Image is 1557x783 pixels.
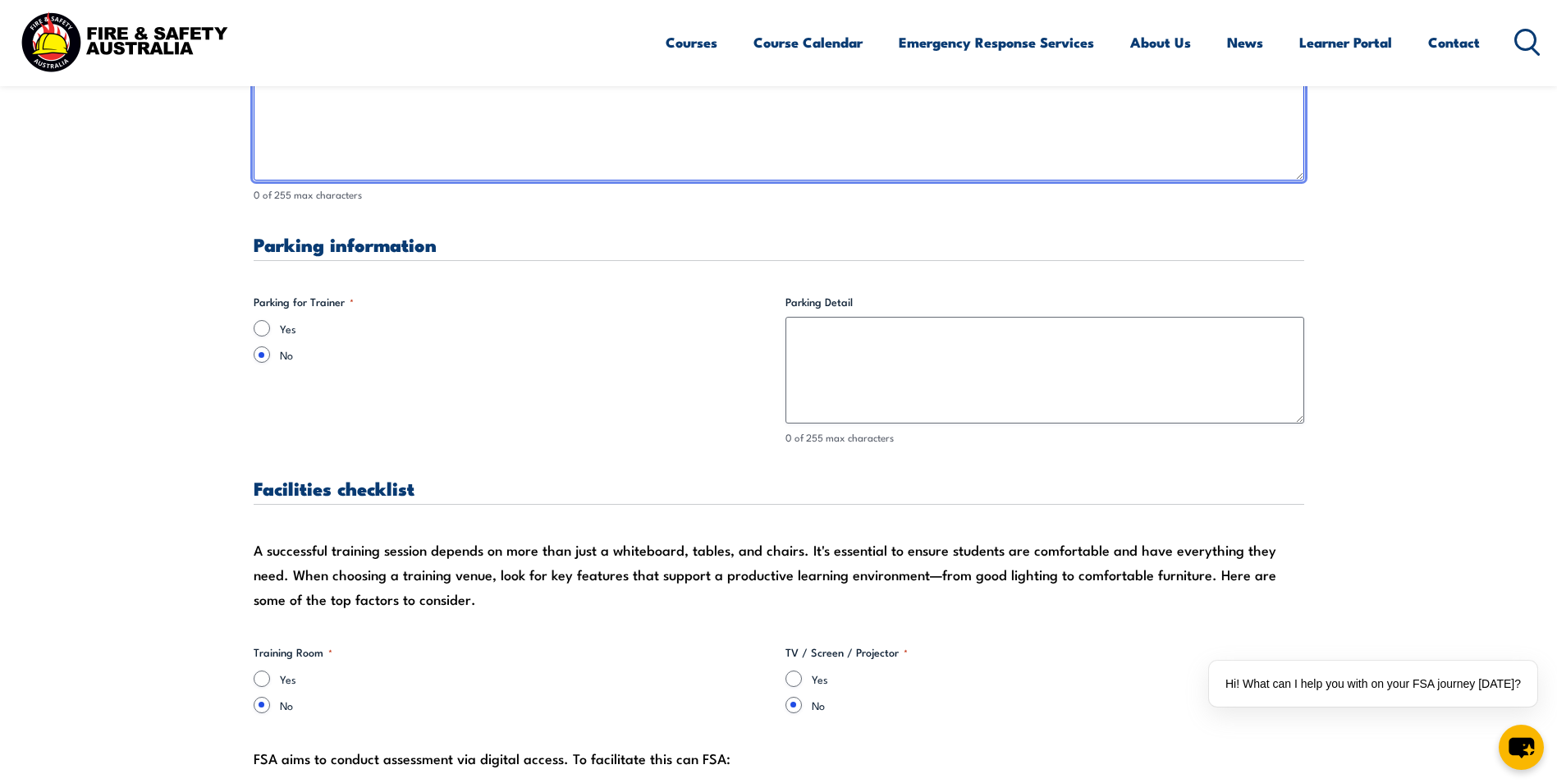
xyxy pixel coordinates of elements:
label: Yes [280,320,772,337]
a: Contact [1428,21,1480,64]
div: 0 of 255 max characters [785,430,1304,446]
a: Course Calendar [753,21,863,64]
label: Yes [812,671,1304,687]
label: Parking Detail [785,294,1304,310]
a: News [1227,21,1263,64]
div: Hi! What can I help you with on your FSA journey [DATE]? [1209,661,1537,707]
legend: Parking for Trainer [254,294,354,310]
h3: Facilities checklist [254,478,1304,497]
a: Emergency Response Services [899,21,1094,64]
label: No [280,346,772,363]
div: A successful training session depends on more than just a whiteboard, tables, and chairs. It's es... [254,538,1304,611]
legend: TV / Screen / Projector [785,644,908,661]
div: FSA aims to conduct assessment via digital access. To facilitate this can FSA: [254,746,1304,771]
legend: Training Room [254,644,332,661]
a: Learner Portal [1299,21,1392,64]
label: No [812,697,1304,713]
button: chat-button [1499,725,1544,770]
h3: Parking information [254,235,1304,254]
a: Courses [666,21,717,64]
label: Yes [280,671,772,687]
div: 0 of 255 max characters [254,187,1304,203]
a: About Us [1130,21,1191,64]
label: No [280,697,772,713]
